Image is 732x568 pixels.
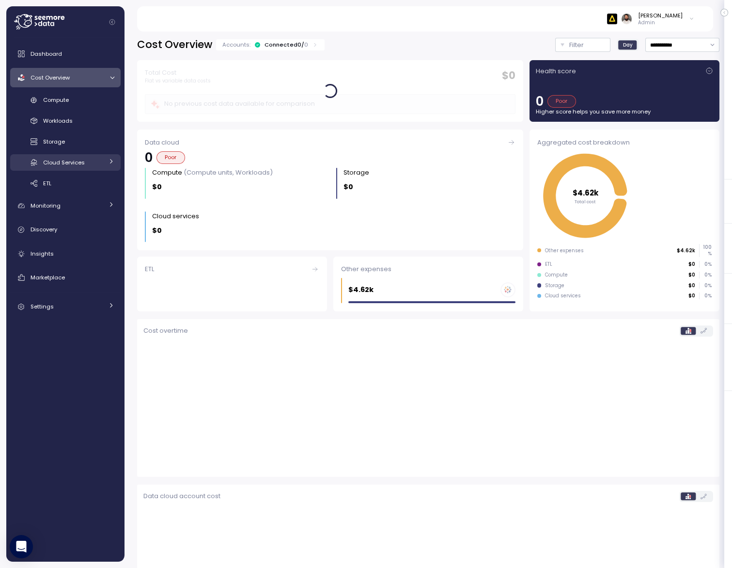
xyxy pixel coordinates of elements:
[10,268,121,287] a: Marketplace
[700,261,711,268] p: 0 %
[265,41,308,49] div: Connected 0 /
[31,274,65,281] span: Marketplace
[137,257,327,311] a: ETL
[10,113,121,129] a: Workloads
[10,154,121,170] a: Cloud Services
[10,535,33,558] div: Open Intercom Messenger
[573,188,599,198] tspan: $4.62k
[677,247,695,254] p: $4.62k
[43,117,73,125] span: Workloads
[341,264,515,274] div: Other expenses
[43,159,85,166] span: Cloud Services
[304,41,308,49] p: 0
[152,181,162,193] p: $0
[10,220,121,240] a: Discovery
[623,41,633,49] span: Day
[700,244,711,257] p: 100 %
[343,168,369,178] div: Storage
[31,202,61,210] span: Monitoring
[536,66,576,76] p: Health score
[622,14,632,24] img: ACg8ocLskjvUhBDgxtSFCRx4ztb74ewwa1VrVEuDBD_Ho1mrTsQB-QE=s96-c
[638,19,683,26] p: Admin
[43,96,69,104] span: Compute
[152,168,273,178] div: Compute
[536,95,544,108] p: 0
[700,272,711,278] p: 0 %
[545,261,552,268] div: ETL
[348,284,374,295] p: $4.62k
[10,92,121,108] a: Compute
[545,282,564,289] div: Storage
[31,303,54,310] span: Settings
[145,264,319,274] div: ETL
[31,250,54,258] span: Insights
[545,247,584,254] div: Other expenses
[143,491,220,501] p: Data cloud account cost
[607,14,617,24] img: 6628aa71fabf670d87b811be.PNG
[10,297,121,317] a: Settings
[555,38,610,52] button: Filter
[10,196,121,215] a: Monitoring
[31,226,57,233] span: Discovery
[343,181,353,193] p: $0
[10,175,121,191] a: ETL
[43,138,65,146] span: Storage
[137,130,523,250] a: Data cloud0PoorCompute (Compute units, Workloads)$0Storage $0Cloud services $0
[152,225,162,236] p: $0
[569,40,584,50] p: Filter
[10,134,121,150] a: Storage
[547,95,576,108] div: Poor
[222,41,250,49] p: Accounts:
[145,138,515,147] div: Data cloud
[10,44,121,64] a: Dashboard
[145,151,153,164] p: 0
[152,211,199,221] div: Cloud services
[216,39,325,50] div: Accounts:Connected0/0
[638,12,683,19] div: [PERSON_NAME]
[688,272,695,278] p: $0
[143,326,188,336] p: Cost overtime
[537,138,712,147] div: Aggregated cost breakdown
[700,282,711,289] p: 0 %
[688,282,695,289] p: $0
[31,74,70,81] span: Cost Overview
[43,179,51,187] span: ETL
[137,38,212,52] h2: Cost Overview
[156,151,185,164] div: Poor
[10,68,121,87] a: Cost Overview
[575,199,596,205] tspan: Total cost
[10,244,121,263] a: Insights
[688,261,695,268] p: $0
[545,272,568,278] div: Compute
[688,292,695,299] p: $0
[536,108,713,115] p: Higher score helps you save more money
[700,292,711,299] p: 0 %
[184,168,273,177] p: (Compute units, Workloads)
[545,292,581,299] div: Cloud services
[106,18,118,26] button: Collapse navigation
[31,50,62,58] span: Dashboard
